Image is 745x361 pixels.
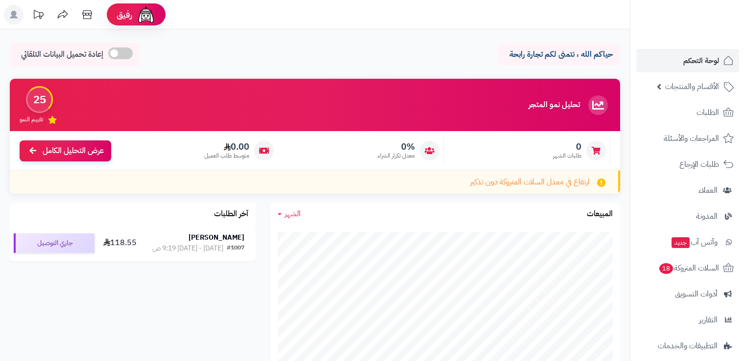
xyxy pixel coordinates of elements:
span: التطبيقات والخدمات [658,339,718,353]
span: المدونة [696,209,718,223]
a: وآتس آبجديد [636,230,739,254]
img: ai-face.png [136,5,156,24]
span: الشهر [285,208,301,220]
a: عرض التحليل الكامل [20,140,111,161]
a: طلبات الإرجاع [636,153,739,176]
h3: المبيعات [587,210,613,219]
td: 118.55 [98,225,141,261]
span: العملاء [698,183,718,197]
span: السلات المتروكة [658,261,719,275]
span: الأقسام والمنتجات [665,80,719,93]
span: 0% [378,141,415,152]
a: التقارير [636,308,739,332]
p: حياكم الله ، نتمنى لكم تجارة رابحة [505,49,613,60]
span: الطلبات [697,106,719,119]
span: عرض التحليل الكامل [43,145,104,157]
a: التطبيقات والخدمات [636,334,739,358]
div: #1007 [227,244,244,253]
div: جاري التوصيل [14,233,95,253]
span: جديد [672,237,690,248]
span: رفيق [117,9,132,21]
span: ارتفاع في معدل السلات المتروكة دون تذكير [470,177,590,188]
a: أدوات التسويق [636,282,739,306]
span: التقارير [699,313,718,327]
a: الطلبات [636,101,739,124]
a: الشهر [278,208,301,220]
span: تقييم النمو [20,115,43,124]
span: المراجعات والأسئلة [664,132,719,145]
span: أدوات التسويق [675,287,718,301]
span: 18 [659,263,673,274]
a: المراجعات والأسئلة [636,127,739,150]
span: لوحة التحكم [683,54,719,68]
a: السلات المتروكة18 [636,256,739,280]
span: متوسط طلب العميل [204,152,249,160]
span: طلبات الإرجاع [679,158,719,171]
h3: تحليل نمو المتجر [529,101,580,110]
a: لوحة التحكم [636,49,739,72]
span: 0.00 [204,141,249,152]
span: إعادة تحميل البيانات التلقائي [21,49,103,60]
span: معدل تكرار الشراء [378,152,415,160]
span: وآتس آب [671,235,718,249]
strong: [PERSON_NAME] [189,232,244,243]
a: تحديثات المنصة [26,5,50,27]
h3: آخر الطلبات [214,210,248,219]
span: 0 [553,141,581,152]
div: [DATE] - [DATE] 9:19 ص [152,244,223,253]
a: العملاء [636,179,739,202]
a: المدونة [636,204,739,228]
span: طلبات الشهر [553,152,581,160]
